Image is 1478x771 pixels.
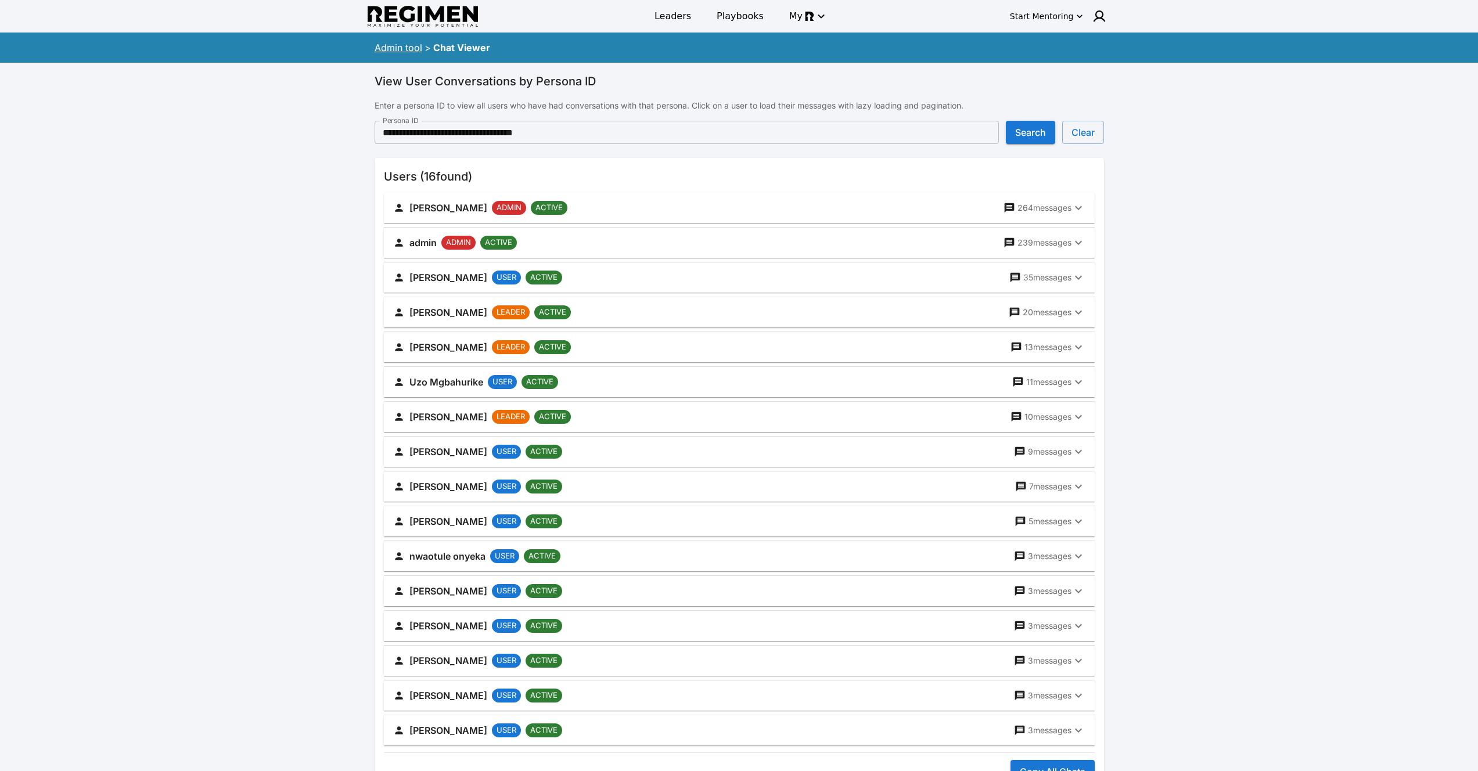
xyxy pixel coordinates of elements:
h6: [PERSON_NAME] [409,200,487,216]
h6: [PERSON_NAME] [409,339,487,355]
span: USER [492,620,521,632]
h6: [PERSON_NAME] [409,409,487,425]
p: 264 messages [1017,202,1071,214]
button: [PERSON_NAME]USERACTIVE3messages [384,680,1095,711]
span: ACTIVE [531,202,567,214]
h6: [PERSON_NAME] [409,722,487,738]
h6: [PERSON_NAME] [409,513,487,529]
p: 3 messages [1028,585,1071,597]
span: ADMIN [492,202,526,214]
div: Start Mentoring [1010,10,1074,22]
span: USER [488,376,517,388]
span: ACTIVE [526,516,562,527]
span: USER [492,272,521,283]
p: 3 messages [1028,550,1071,562]
p: Enter a persona ID to view all users who have had conversations with that persona. Click on a use... [375,100,1104,111]
h6: Users ( 16 found) [384,167,1095,186]
a: Leaders [648,6,698,27]
p: 7 messages [1029,481,1071,492]
h6: [PERSON_NAME] [409,478,487,495]
div: Chat Viewer [433,41,490,55]
h6: [PERSON_NAME] [409,653,487,669]
span: ACTIVE [522,376,558,388]
span: USER [492,655,521,666]
button: [PERSON_NAME]USERACTIVE3messages [384,715,1095,745]
h6: [PERSON_NAME] [409,444,487,460]
button: [PERSON_NAME]ADMINACTIVE264messages [384,193,1095,223]
p: 10 messages [1024,411,1071,423]
p: 20 messages [1023,307,1071,318]
span: USER [492,516,521,527]
span: ACTIVE [526,690,562,701]
span: USER [492,725,521,736]
span: LEADER [492,307,530,318]
span: Leaders [655,9,691,23]
span: ACTIVE [534,411,571,423]
h6: [PERSON_NAME] [409,687,487,704]
span: USER [492,585,521,597]
span: ACTIVE [526,446,562,457]
span: ACTIVE [534,341,571,353]
button: [PERSON_NAME]USERACTIVE5messages [384,506,1095,536]
img: user icon [1092,9,1106,23]
span: ACTIVE [526,620,562,632]
span: My [789,9,803,23]
p: 35 messages [1023,272,1071,283]
p: 239 messages [1017,237,1071,248]
span: ACTIVE [526,481,562,492]
span: ACTIVE [526,725,562,736]
button: adminADMINACTIVE239messages [384,228,1095,258]
button: nwaotule onyekaUSERACTIVE3messages [384,541,1095,571]
span: ACTIVE [526,655,562,666]
div: > [425,41,431,55]
button: [PERSON_NAME]USERACTIVE3messages [384,611,1095,641]
button: Clear [1062,121,1104,144]
button: [PERSON_NAME]USERACTIVE3messages [384,646,1095,676]
a: Playbooks [710,6,771,27]
a: Admin tool [375,42,422,53]
h6: [PERSON_NAME] [409,269,487,286]
p: 3 messages [1028,655,1071,666]
h6: [PERSON_NAME] [409,304,487,320]
span: ADMIN [441,237,476,248]
p: 11 messages [1026,376,1071,388]
button: Start Mentoring [1008,7,1085,26]
span: USER [492,690,521,701]
p: 13 messages [1024,341,1071,353]
h6: admin [409,235,437,251]
img: Regimen logo [368,6,478,27]
h6: [PERSON_NAME] [409,618,487,634]
span: USER [490,550,519,562]
button: [PERSON_NAME]USERACTIVE9messages [384,437,1095,467]
h6: nwaotule onyeka [409,548,486,564]
span: Playbooks [717,9,764,23]
p: 3 messages [1028,620,1071,632]
button: Uzo MgbahurikeUSERACTIVE11messages [384,367,1095,397]
button: [PERSON_NAME]LEADERACTIVE10messages [384,402,1095,432]
h6: View User Conversations by Persona ID [375,72,1104,91]
p: 3 messages [1028,725,1071,736]
span: ACTIVE [534,307,571,318]
span: LEADER [492,411,530,423]
span: USER [492,446,521,457]
button: [PERSON_NAME]LEADERACTIVE13messages [384,332,1095,362]
span: ACTIVE [526,585,562,597]
p: 5 messages [1029,516,1071,527]
span: ACTIVE [526,272,562,283]
p: 9 messages [1028,446,1071,457]
label: Persona ID [383,116,419,125]
button: [PERSON_NAME]USERACTIVE35messages [384,262,1095,293]
span: ACTIVE [524,550,560,562]
span: LEADER [492,341,530,353]
span: USER [492,481,521,492]
p: 3 messages [1028,690,1071,701]
button: Search [1006,121,1055,144]
button: [PERSON_NAME]USERACTIVE3messages [384,576,1095,606]
h6: [PERSON_NAME] [409,583,487,599]
button: [PERSON_NAME]USERACTIVE7messages [384,471,1095,502]
button: [PERSON_NAME]LEADERACTIVE20messages [384,297,1095,327]
h6: Uzo Mgbahurike [409,374,483,390]
span: ACTIVE [480,237,517,248]
button: My [782,6,830,27]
